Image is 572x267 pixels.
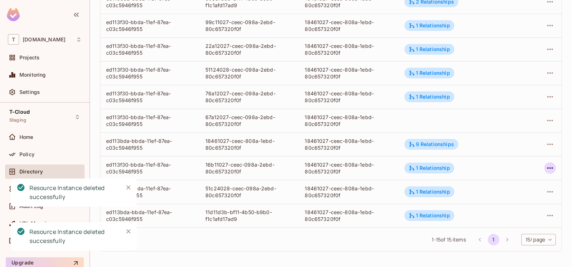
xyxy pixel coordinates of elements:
[19,169,43,175] span: Directory
[432,236,466,244] span: 1 - 15 of 15 items
[305,19,392,32] div: 18461027-ceec-808a-1ebd-80c657320f0f
[305,209,392,222] div: 18461027-ceec-808a-1ebd-80c657320f0f
[205,42,293,56] div: 22a12027-ceec-098a-2ebd-80c657320f0f
[205,66,293,80] div: 51124028-ceec-098a-2ebd-80c657320f0f
[205,209,293,222] div: 11d11d3b-bf11-4b50-b9b0-f1c1afd17ad9
[409,165,450,171] div: 1 Relationship
[488,234,499,245] button: page 1
[106,90,194,104] div: ed113f30-bbda-11ef-87ea-c03c5946f955
[106,137,194,151] div: ed113bda-bbda-11ef-87ea-c03c5946f955
[305,114,392,127] div: 18461027-ceec-808a-1ebd-80c657320f0f
[19,151,35,157] span: Policy
[19,55,40,60] span: Projects
[9,109,30,115] span: T-Cloud
[305,161,392,175] div: 18461027-ceec-808a-1ebd-80c657320f0f
[473,234,514,245] nav: pagination navigation
[23,37,65,42] span: Workspace: t-mobile.com
[305,137,392,151] div: 18461027-ceec-808a-1ebd-80c657320f0f
[123,226,134,237] button: Close
[8,34,19,45] span: T
[106,19,194,32] div: ed113f30-bbda-11ef-87ea-c03c5946f955
[29,227,117,245] div: Resource Instance deleted successfully
[205,19,293,32] div: 99c11027-ceec-098a-2ebd-80c657320f0f
[106,161,194,175] div: ed113f30-bbda-11ef-87ea-c03c5946f955
[205,114,293,127] div: 67a12027-ceec-098a-2ebd-80c657320f0f
[123,182,134,193] button: Close
[409,189,450,195] div: 1 Relationship
[409,46,450,53] div: 1 Relationship
[29,184,117,202] div: Resource Instance deleted successfully
[205,185,293,199] div: 51c24028-ceec-098a-2ebd-80c657320f0f
[409,70,450,76] div: 1 Relationship
[106,114,194,127] div: ed113f30-bbda-11ef-87ea-c03c5946f955
[205,137,293,151] div: 18461027-ceec-808a-1ebd-80c657320f0f
[7,8,20,21] img: SReyMgAAAABJRU5ErkJggg==
[19,72,46,78] span: Monitoring
[409,212,450,219] div: 1 Relationship
[409,22,450,29] div: 1 Relationship
[106,66,194,80] div: ed113f30-bbda-11ef-87ea-c03c5946f955
[9,117,26,123] span: Staging
[106,185,194,199] div: ed113f30-bbda-11ef-87ea-c03c5946f955
[305,185,392,199] div: 18461027-ceec-808a-1ebd-80c657320f0f
[19,134,33,140] span: Home
[19,89,40,95] span: Settings
[106,209,194,222] div: ed113bda-bbda-11ef-87ea-c03c5946f955
[305,66,392,80] div: 18461027-ceec-808a-1ebd-80c657320f0f
[409,141,454,148] div: 9 Relationships
[409,94,450,100] div: 1 Relationship
[305,42,392,56] div: 18461027-ceec-808a-1ebd-80c657320f0f
[205,161,293,175] div: 16b11027-ceec-098a-2ebd-80c657320f0f
[106,42,194,56] div: ed113f30-bbda-11ef-87ea-c03c5946f955
[521,234,556,245] div: 15 / page
[205,90,293,104] div: 76a12027-ceec-098a-2ebd-80c657320f0f
[305,90,392,104] div: 18461027-ceec-808a-1ebd-80c657320f0f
